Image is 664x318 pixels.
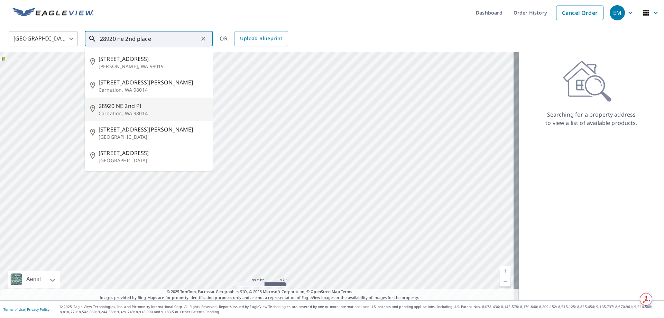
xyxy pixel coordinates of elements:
[99,125,207,134] span: [STREET_ADDRESS][PERSON_NAME]
[99,102,207,110] span: 28920 NE 2nd Pl
[24,271,43,288] div: Aerial
[100,29,199,48] input: Search by address or latitude-longitude
[311,289,340,294] a: OpenStreetMap
[240,34,282,43] span: Upload Blueprint
[12,8,94,18] img: EV Logo
[500,266,510,276] a: Current Level 5, Zoom In
[99,55,207,63] span: [STREET_ADDRESS]
[500,276,510,287] a: Current Level 5, Zoom Out
[9,29,78,48] div: [GEOGRAPHIC_DATA]
[27,307,49,312] a: Privacy Policy
[199,34,208,44] button: Clear
[167,289,352,295] span: © 2025 TomTom, Earthstar Geographics SIO, © 2025 Microsoft Corporation, ©
[99,87,207,93] p: Carnation, WA 98014
[3,307,49,311] p: |
[99,134,207,140] p: [GEOGRAPHIC_DATA]
[60,304,661,315] p: © 2025 Eagle View Technologies, Inc. and Pictometry International Corp. All Rights Reserved. Repo...
[556,6,603,20] a: Cancel Order
[99,63,207,70] p: [PERSON_NAME], WA 98019
[99,149,207,157] span: [STREET_ADDRESS]
[341,289,352,294] a: Terms
[99,157,207,164] p: [GEOGRAPHIC_DATA]
[234,31,288,46] a: Upload Blueprint
[99,110,207,117] p: Carnation, WA 98014
[545,110,638,127] p: Searching for a property address to view a list of available products.
[3,307,25,312] a: Terms of Use
[610,5,625,20] div: EM
[99,78,207,87] span: [STREET_ADDRESS][PERSON_NAME]
[220,31,288,46] div: OR
[8,271,60,288] div: Aerial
